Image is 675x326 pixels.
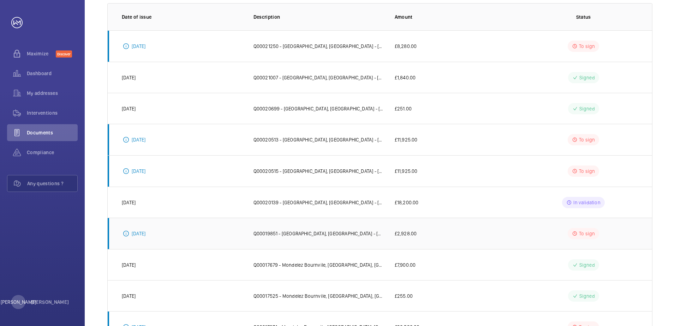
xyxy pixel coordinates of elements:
[579,168,595,175] p: To sign
[122,74,136,81] p: [DATE]
[132,136,145,143] p: [DATE]
[56,50,72,58] span: Discover
[122,292,136,300] p: [DATE]
[253,168,383,175] p: Q00020515 - [GEOGRAPHIC_DATA], [GEOGRAPHIC_DATA] - [GEOGRAPHIC_DATA] | GWS - Mondelez Lift 54 [DATE]
[253,230,383,237] p: Q00019851 - [GEOGRAPHIC_DATA], [GEOGRAPHIC_DATA] - [GEOGRAPHIC_DATA] | GWS - Mondelez - Replaceme...
[395,199,419,206] p: £18,200.00
[122,261,136,268] p: [DATE]
[27,109,78,116] span: Interventions
[395,43,417,50] p: £8,280.00
[122,105,136,112] p: [DATE]
[395,105,412,112] p: £251.00
[395,261,416,268] p: £7,900.00
[27,70,78,77] span: Dashboard
[573,199,600,206] p: In validation
[579,43,595,50] p: To sign
[132,230,145,237] p: [DATE]
[579,136,595,143] p: To sign
[253,136,383,143] p: Q00020513 - [GEOGRAPHIC_DATA], [GEOGRAPHIC_DATA] - [GEOGRAPHIC_DATA] | GWS - [GEOGRAPHIC_DATA] - ...
[395,136,418,143] p: £11,925.00
[27,180,77,187] span: Any questions ?
[395,13,518,20] p: Amount
[395,230,417,237] p: £2,928.00
[253,105,383,112] p: Q00020699 - [GEOGRAPHIC_DATA], [GEOGRAPHIC_DATA] - [GEOGRAPHIC_DATA] | GWS - [GEOGRAPHIC_DATA] - ...
[253,74,383,81] p: Q00021007 - [GEOGRAPHIC_DATA], [GEOGRAPHIC_DATA] - [GEOGRAPHIC_DATA] | GWS - Mondelez
[1,298,36,306] p: [PERSON_NAME]
[132,168,145,175] p: [DATE]
[579,261,595,268] p: Signed
[27,149,78,156] span: Compliance
[27,129,78,136] span: Documents
[122,199,136,206] p: [DATE]
[27,90,78,97] span: My addresses
[579,230,595,237] p: To sign
[253,292,383,300] p: Q00017525 - Mondelez Bournvile, [GEOGRAPHIC_DATA], [GEOGRAPHIC_DATA] - [GEOGRAPHIC_DATA] | GWS - ...
[132,43,145,50] p: [DATE]
[253,13,383,20] p: Description
[395,74,416,81] p: £1,840.00
[253,199,383,206] p: Q00020139 - [GEOGRAPHIC_DATA], [GEOGRAPHIC_DATA] - [GEOGRAPHIC_DATA] | GWS - Mondelez Lift 37 [DATE]
[579,74,595,81] p: Signed
[27,50,56,57] span: Maximize
[253,43,383,50] p: Q00021250 - [GEOGRAPHIC_DATA], [GEOGRAPHIC_DATA] - [GEOGRAPHIC_DATA] | GWS - [GEOGRAPHIC_DATA]
[31,298,69,306] p: [PERSON_NAME]
[395,292,413,300] p: £255.00
[529,13,638,20] p: Status
[253,261,383,268] p: Q00017679 - Mondelez Bournvile, [GEOGRAPHIC_DATA], [GEOGRAPHIC_DATA] - [GEOGRAPHIC_DATA] | GWS - ...
[122,13,242,20] p: Date of issue
[395,168,418,175] p: £11,925.00
[579,292,595,300] p: Signed
[579,105,595,112] p: Signed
